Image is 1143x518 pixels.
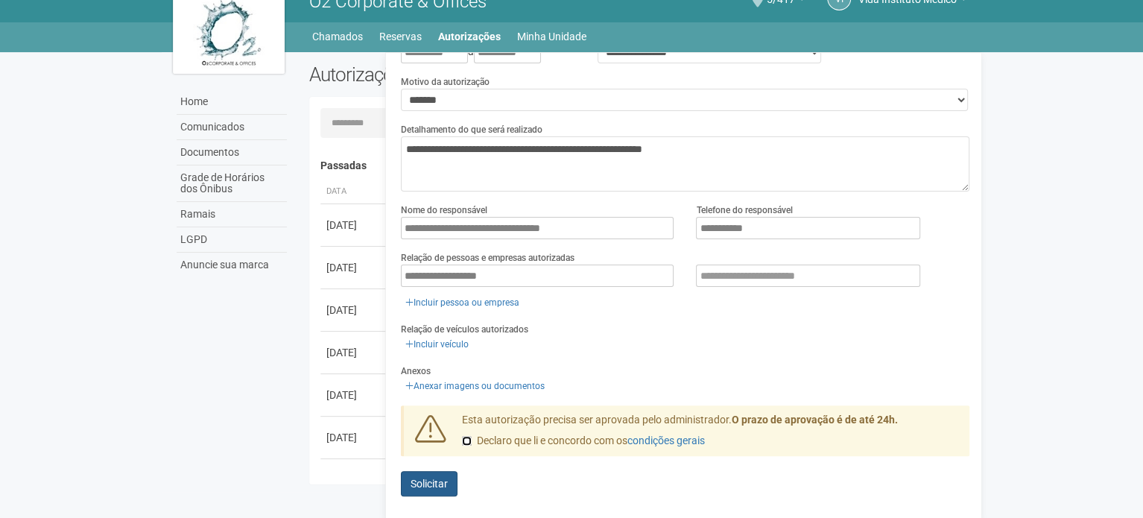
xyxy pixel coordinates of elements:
[309,63,628,86] h2: Autorizações
[401,75,490,89] label: Motivo da autorização
[696,203,792,217] label: Telefone do responsável
[177,165,287,202] a: Grade de Horários dos Ônibus
[326,260,381,275] div: [DATE]
[732,414,898,426] strong: O prazo de aprovação é de até 24h.
[462,436,472,446] input: Declaro que li e concordo com oscondições gerais
[177,89,287,115] a: Home
[326,430,381,445] div: [DATE]
[379,26,422,47] a: Reservas
[451,413,969,456] div: Esta autorização precisa ser aprovada pelo administrador.
[627,435,705,446] a: condições gerais
[438,26,501,47] a: Autorizações
[401,251,574,265] label: Relação de pessoas e empresas autorizadas
[401,294,524,311] a: Incluir pessoa ou empresa
[312,26,363,47] a: Chamados
[177,227,287,253] a: LGPD
[401,336,473,353] a: Incluir veículo
[401,471,457,496] button: Solicitar
[326,388,381,402] div: [DATE]
[462,434,705,449] label: Declaro que li e concordo com os
[326,218,381,233] div: [DATE]
[326,345,381,360] div: [DATE]
[177,115,287,140] a: Comunicados
[326,303,381,318] div: [DATE]
[177,140,287,165] a: Documentos
[517,26,586,47] a: Minha Unidade
[401,123,542,136] label: Detalhamento do que será realizado
[411,478,448,490] span: Solicitar
[320,180,387,204] th: Data
[401,323,528,336] label: Relação de veículos autorizados
[401,364,431,378] label: Anexos
[326,473,381,487] div: [DATE]
[177,253,287,277] a: Anuncie sua marca
[320,160,959,171] h4: Passadas
[401,203,487,217] label: Nome do responsável
[401,378,549,394] a: Anexar imagens ou documentos
[177,202,287,227] a: Ramais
